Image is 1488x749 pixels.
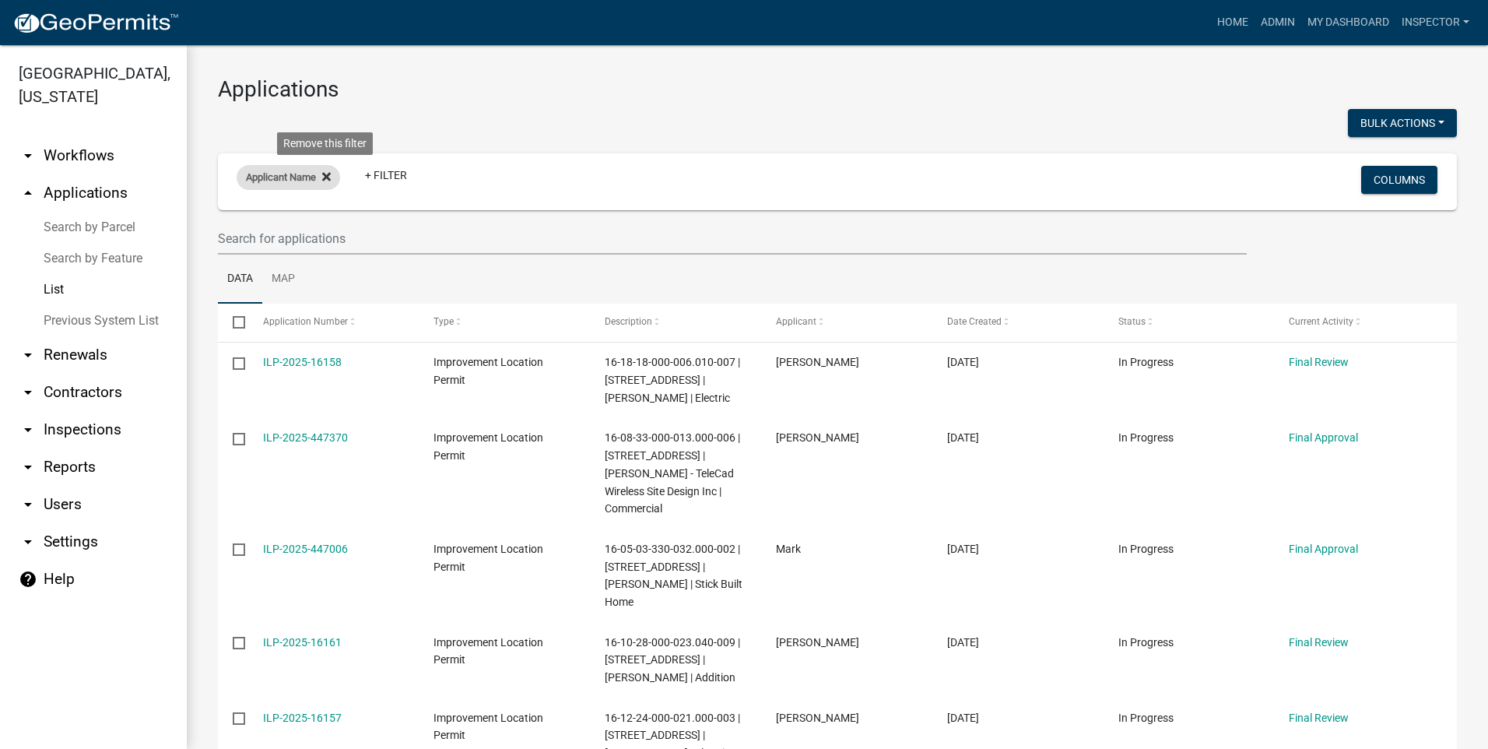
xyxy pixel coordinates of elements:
[1255,8,1301,37] a: Admin
[218,304,247,341] datatable-header-cell: Select
[605,636,740,684] span: 16-10-28-000-023.040-009 | 3700 S US HWY 421 | Erin Pike | Addition
[19,458,37,476] i: arrow_drop_down
[1274,304,1445,341] datatable-header-cell: Current Activity
[1361,166,1437,194] button: Columns
[1289,543,1358,555] a: Final Approval
[1289,356,1349,368] a: Final Review
[263,316,348,327] span: Application Number
[1118,316,1146,327] span: Status
[277,132,373,155] div: Remove this filter
[1211,8,1255,37] a: Home
[433,636,543,666] span: Improvement Location Permit
[1289,316,1353,327] span: Current Activity
[776,431,859,444] span: Emily Gonzalez
[433,543,543,573] span: Improvement Location Permit
[947,356,979,368] span: 07/12/2025
[433,316,454,327] span: Type
[761,304,932,341] datatable-header-cell: Applicant
[947,543,979,555] span: 07/09/2025
[433,712,543,742] span: Improvement Location Permit
[1301,8,1395,37] a: My Dashboard
[605,316,652,327] span: Description
[19,570,37,589] i: help
[776,712,859,724] span: melissa thompson
[19,420,37,439] i: arrow_drop_down
[776,636,859,649] span: Erin Pike
[776,316,816,327] span: Applicant
[263,356,342,368] a: ILP-2025-16158
[1118,636,1174,649] span: In Progress
[605,356,740,404] span: 16-18-18-000-006.010-007 | 13211 S CO RD 1050 W | Louie Fields | Electric
[19,533,37,551] i: arrow_drop_down
[1289,636,1349,649] a: Final Review
[947,636,979,649] span: 07/08/2025
[263,712,342,724] a: ILP-2025-16157
[1348,109,1457,137] button: Bulk Actions
[590,304,761,341] datatable-header-cell: Description
[19,146,37,165] i: arrow_drop_down
[947,316,1002,327] span: Date Created
[218,255,262,304] a: Data
[776,543,801,555] span: Mark
[776,356,859,368] span: Louie Fields
[605,543,742,608] span: 16-05-03-330-032.000-002 | 306 E JEFFERSON ST | Mark Belcher | Stick Built Home
[263,543,348,555] a: ILP-2025-447006
[1118,712,1174,724] span: In Progress
[947,431,979,444] span: 07/09/2025
[1395,8,1476,37] a: Inspector
[262,255,304,304] a: Map
[353,161,419,189] a: + Filter
[247,304,419,341] datatable-header-cell: Application Number
[19,184,37,202] i: arrow_drop_up
[263,431,348,444] a: ILP-2025-447370
[19,383,37,402] i: arrow_drop_down
[263,636,342,649] a: ILP-2025-16161
[433,356,543,386] span: Improvement Location Permit
[218,76,1457,103] h3: Applications
[932,304,1104,341] datatable-header-cell: Date Created
[1289,431,1358,444] a: Final Approval
[605,431,740,515] span: 16-08-33-000-013.000-006 | 923 N COUNTY ROAD 1000 E | Emily Gonzalez - TeleCad Wireless Site Desi...
[1118,356,1174,368] span: In Progress
[947,712,979,724] span: 07/08/2025
[19,346,37,364] i: arrow_drop_down
[1103,304,1274,341] datatable-header-cell: Status
[1118,431,1174,444] span: In Progress
[419,304,590,341] datatable-header-cell: Type
[1289,712,1349,724] a: Final Review
[19,495,37,514] i: arrow_drop_down
[433,431,543,462] span: Improvement Location Permit
[246,171,316,183] span: Applicant Name
[218,223,1247,255] input: Search for applications
[1118,543,1174,555] span: In Progress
